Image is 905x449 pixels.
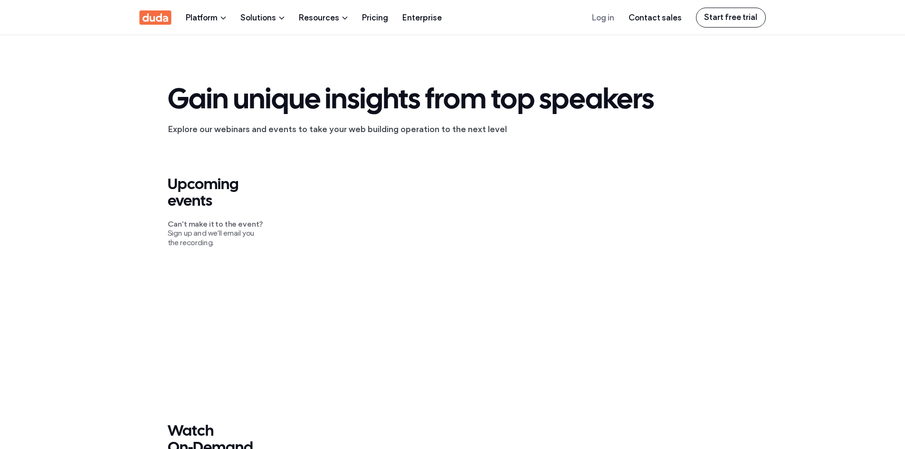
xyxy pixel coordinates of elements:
a: Log in [592,0,614,34]
strong: Explore our webinars and events to take your web building operation to the next level [168,124,507,134]
a: Start free trial [696,8,766,28]
p: Sign up and we'll email you the recording. [168,220,266,247]
a: Contact sales [629,0,682,34]
span: Can't make it to the event? [168,220,264,229]
span: Gain unique insights from top speakers [168,87,654,114]
h3: Upcoming events [168,177,266,210]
